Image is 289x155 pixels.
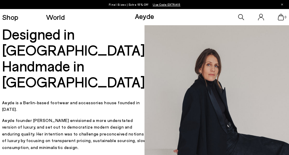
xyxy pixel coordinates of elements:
a: Shop [2,14,18,21]
h2: Designed in [GEOGRAPHIC_DATA], Handmade in [GEOGRAPHIC_DATA]. [2,26,148,90]
p: Final Sizes | Extra 15% Off [109,2,181,8]
p: Aeyde is a Berlin-based footwear and accessories house founded in [DATE]. [2,99,148,113]
span: Navigate to /collections/ss25-final-sizes [153,3,180,6]
p: Aeyde founder [PERSON_NAME] envisioned a more understated version of luxury, and set out to democ... [2,117,148,151]
span: 0 [284,16,287,19]
a: Aeyde [135,12,154,20]
a: World [46,14,65,21]
a: 0 [278,14,284,20]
